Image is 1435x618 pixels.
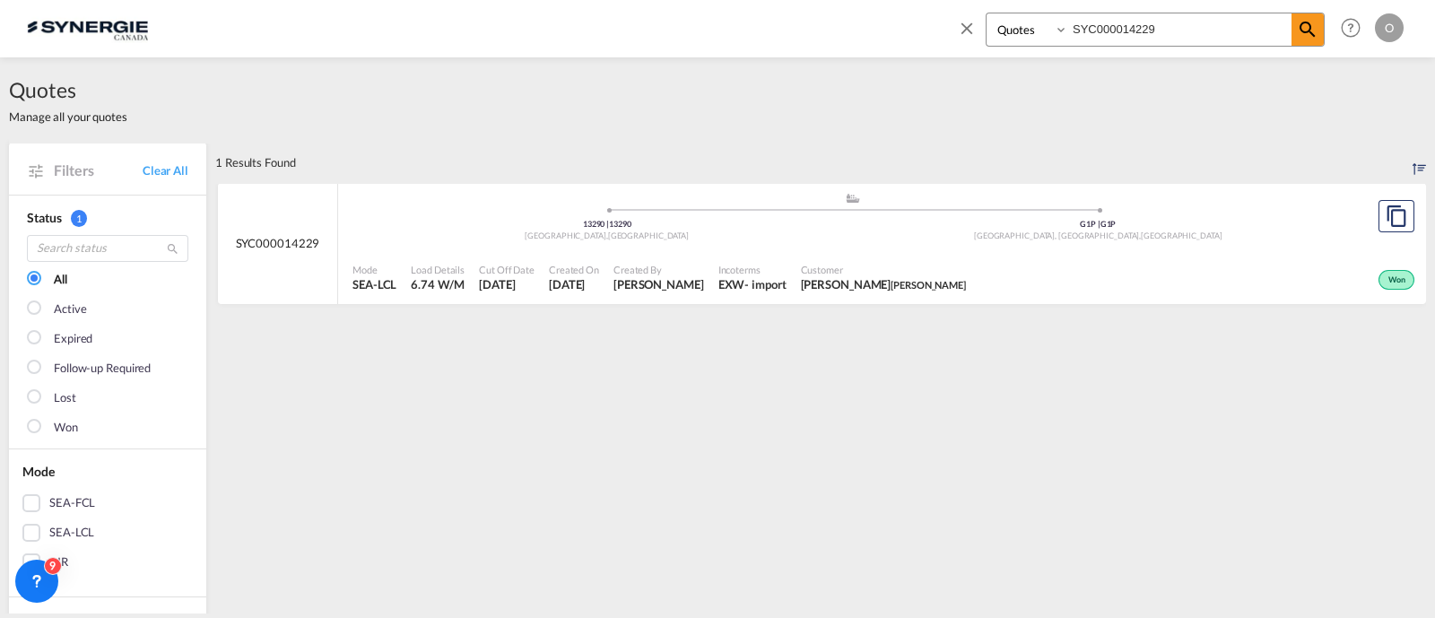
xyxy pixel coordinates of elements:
[54,300,86,318] div: Active
[718,263,787,276] span: Incoterms
[583,219,609,229] span: 13290
[957,13,986,56] span: icon-close
[957,18,977,38] md-icon: icon-close
[54,419,78,437] div: Won
[54,271,67,289] div: All
[1378,270,1414,290] div: Won
[49,524,94,542] div: SEA-LCL
[1080,219,1100,229] span: G1P
[801,276,966,292] span: Vincent Peycelon Laura Secord
[1139,231,1141,240] span: ,
[609,219,631,229] span: 13290
[22,524,193,542] md-checkbox: SEA-LCL
[22,553,193,571] md-checkbox: AIR
[27,235,188,262] input: Search status
[54,330,92,348] div: Expired
[606,231,608,240] span: ,
[1413,143,1426,182] div: Sort by: Created On
[606,219,609,229] span: |
[891,279,966,291] span: [PERSON_NAME]
[49,553,68,571] div: AIR
[718,276,787,292] div: EXW import
[1068,13,1291,45] input: Enter Quotation Number
[1098,219,1100,229] span: |
[479,263,535,276] span: Cut Off Date
[411,263,465,276] span: Load Details
[1297,19,1318,40] md-icon: icon-magnify
[9,109,127,125] span: Manage all your quotes
[54,389,76,407] div: Lost
[1386,205,1407,227] md-icon: assets/icons/custom/copyQuote.svg
[1141,231,1222,240] span: [GEOGRAPHIC_DATA]
[549,263,599,276] span: Created On
[1335,13,1366,43] span: Help
[744,276,786,292] div: - import
[613,276,704,292] span: Karen Mercier
[1378,200,1414,232] button: Copy Quote
[27,210,61,225] span: Status
[479,276,535,292] span: 21 Aug 2025
[525,231,607,240] span: [GEOGRAPHIC_DATA]
[54,360,151,378] div: Follow-up Required
[9,75,127,104] span: Quotes
[143,162,188,178] a: Clear All
[974,231,1141,240] span: [GEOGRAPHIC_DATA], [GEOGRAPHIC_DATA]
[71,210,87,227] span: 1
[1100,219,1117,229] span: G1P
[613,263,704,276] span: Created By
[801,263,966,276] span: Customer
[27,209,188,227] div: Status 1
[166,242,179,256] md-icon: icon-magnify
[22,464,55,479] span: Mode
[49,494,95,512] div: SEA-FCL
[352,263,396,276] span: Mode
[1291,13,1324,46] span: icon-magnify
[215,143,296,182] div: 1 Results Found
[236,235,320,251] span: SYC000014229
[352,276,396,292] span: SEA-LCL
[22,494,193,512] md-checkbox: SEA-FCL
[1388,274,1410,287] span: Won
[608,231,689,240] span: [GEOGRAPHIC_DATA]
[549,276,599,292] span: 21 Aug 2025
[842,194,864,203] md-icon: assets/icons/custom/ship-fill.svg
[1375,13,1404,42] div: O
[218,183,1426,305] div: SYC000014229 assets/icons/custom/ship-fill.svgassets/icons/custom/roll-o-plane.svgOrigin FranceDe...
[27,8,148,48] img: 1f56c880d42311ef80fc7dca854c8e59.png
[718,276,745,292] div: EXW
[1335,13,1375,45] div: Help
[411,277,464,292] span: 6.74 W/M
[54,161,143,180] span: Filters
